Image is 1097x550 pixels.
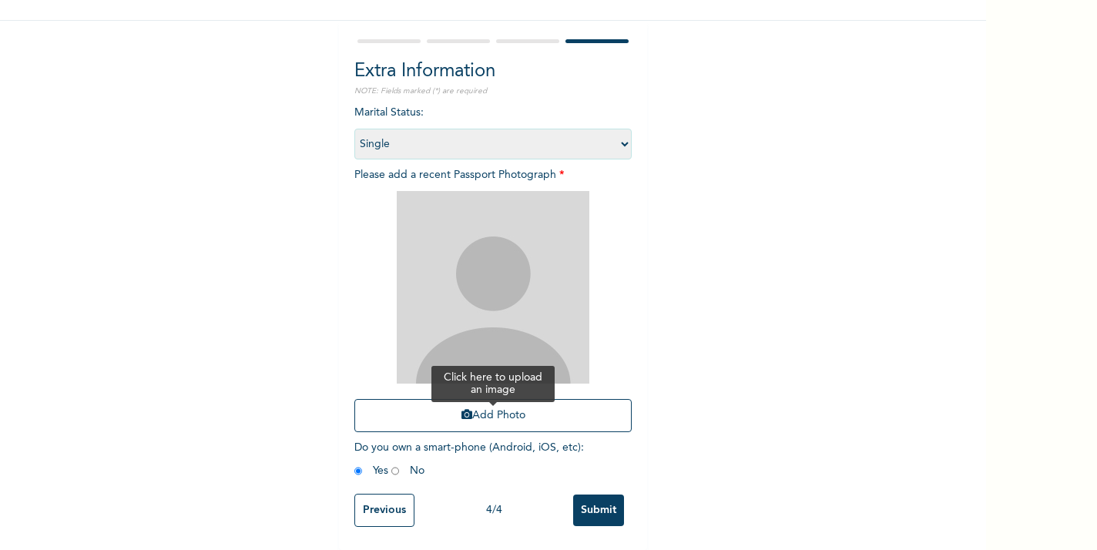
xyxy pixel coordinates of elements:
[354,86,632,97] p: NOTE: Fields marked (*) are required
[354,494,414,527] input: Previous
[354,399,632,432] button: Add Photo
[354,107,632,149] span: Marital Status :
[573,495,624,526] input: Submit
[397,191,589,384] img: Crop
[354,58,632,86] h2: Extra Information
[354,169,632,440] span: Please add a recent Passport Photograph
[354,442,584,476] span: Do you own a smart-phone (Android, iOS, etc) : Yes No
[414,502,573,518] div: 4 / 4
